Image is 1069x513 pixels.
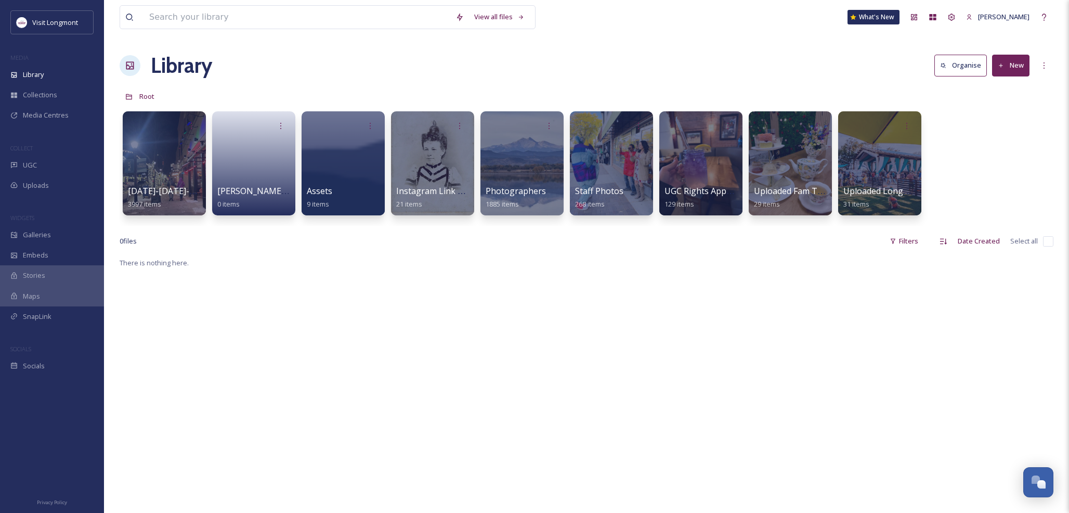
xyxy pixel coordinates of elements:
[139,92,154,101] span: Root
[32,18,78,27] span: Visit Longmont
[128,186,270,209] a: [DATE]-[DATE]-ugc-rights-approved3997 items
[23,90,57,100] span: Collections
[843,186,955,209] a: Uploaded Longmont Folders31 items
[10,54,29,61] span: MEDIA
[848,10,899,24] a: What's New
[144,6,450,29] input: Search your library
[884,231,923,251] div: Filters
[664,185,783,197] span: UGC Rights Approved Content
[217,185,323,197] span: [PERSON_NAME] Collective
[23,271,45,280] span: Stories
[575,199,605,209] span: 268 items
[217,199,240,209] span: 0 items
[10,345,31,353] span: SOCIALS
[664,186,783,209] a: UGC Rights Approved Content129 items
[575,186,623,209] a: Staff Photos268 items
[992,55,1029,76] button: New
[978,12,1029,21] span: [PERSON_NAME]
[486,186,546,209] a: Photographers1885 items
[1010,236,1038,246] span: Select all
[23,181,49,190] span: Uploads
[120,258,189,267] span: There is nothing here.
[23,361,45,371] span: Socials
[37,499,67,506] span: Privacy Policy
[486,199,519,209] span: 1885 items
[469,7,530,27] a: View all files
[17,17,27,28] img: longmont.jpg
[23,160,37,170] span: UGC
[307,185,332,197] span: Assets
[934,55,987,76] button: Organise
[307,199,329,209] span: 9 items
[23,230,51,240] span: Galleries
[961,7,1035,27] a: [PERSON_NAME]
[396,185,476,197] span: Instagram Link Tree
[10,214,34,222] span: WIDGETS
[23,110,69,120] span: Media Centres
[37,495,67,508] a: Privacy Policy
[953,231,1005,251] div: Date Created
[120,236,137,246] span: 0 file s
[23,70,44,80] span: Library
[754,186,862,209] a: Uploaded Fam Tour Photos29 items
[128,199,161,209] span: 3997 items
[843,199,869,209] span: 31 items
[10,144,33,152] span: COLLECT
[843,185,955,197] span: Uploaded Longmont Folders
[151,50,212,81] a: Library
[396,199,422,209] span: 21 items
[217,186,323,209] a: [PERSON_NAME] Collective0 items
[664,199,694,209] span: 129 items
[128,185,270,197] span: [DATE]-[DATE]-ugc-rights-approved
[934,55,992,76] a: Organise
[754,185,862,197] span: Uploaded Fam Tour Photos
[486,185,546,197] span: Photographers
[23,312,51,322] span: SnapLink
[396,186,476,209] a: Instagram Link Tree21 items
[139,90,154,102] a: Root
[23,291,40,301] span: Maps
[575,185,623,197] span: Staff Photos
[307,186,332,209] a: Assets9 items
[23,250,48,260] span: Embeds
[754,199,780,209] span: 29 items
[1023,467,1053,497] button: Open Chat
